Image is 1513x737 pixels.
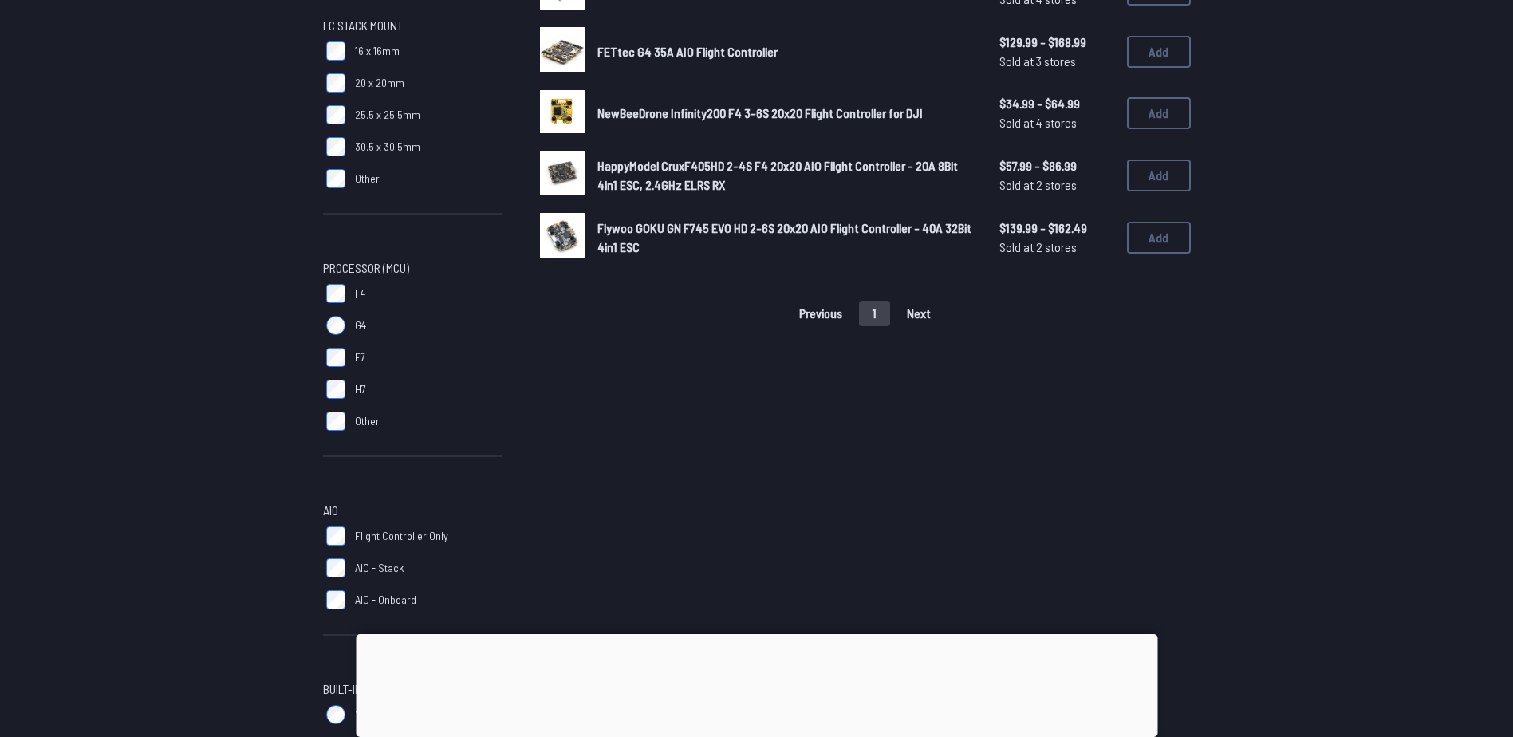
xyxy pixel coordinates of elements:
[999,175,1114,195] span: Sold at 2 stores
[540,151,585,195] img: image
[597,105,923,120] span: NewBeeDrone Infinity200 F4 3-6S 20x20 Flight Controller for DJI
[999,52,1114,71] span: Sold at 3 stores
[355,286,365,301] span: F4
[1127,160,1191,191] button: Add
[355,171,380,187] span: Other
[326,412,345,431] input: Other
[597,44,778,59] span: FETtec G4 35A AIO Flight Controller
[326,348,345,367] input: F7
[355,139,420,155] span: 30.5 x 30.5mm
[323,258,409,278] span: Processor (MCU)
[597,219,974,257] a: Flywoo GOKU GN F745 EVO HD 2-6S 20x20 AIO Flight Controller - 40A 32Bit 4in1 ESC
[323,16,403,35] span: FC Stack Mount
[326,526,345,546] input: Flight Controller Only
[355,43,400,59] span: 16 x 16mm
[540,213,585,262] a: image
[355,381,366,397] span: H7
[355,107,420,123] span: 25.5 x 25.5mm
[355,592,416,608] span: AIO - Onboard
[326,316,345,335] input: G4
[326,558,345,577] input: AIO - Stack
[999,94,1114,113] span: $34.99 - $64.99
[326,169,345,188] input: Other
[540,27,585,72] img: image
[326,41,345,61] input: 16 x 16mm
[355,75,404,91] span: 20 x 20mm
[540,27,585,77] a: image
[323,501,338,520] span: AIO
[859,301,890,326] button: 1
[999,219,1114,238] span: $139.99 - $162.49
[326,705,345,724] input: Yes
[999,113,1114,132] span: Sold at 4 stores
[326,590,345,609] input: AIO - Onboard
[355,317,366,333] span: G4
[355,707,371,723] span: Yes
[326,284,345,303] input: F4
[597,220,971,254] span: Flywoo GOKU GN F745 EVO HD 2-6S 20x20 AIO Flight Controller - 40A 32Bit 4in1 ESC
[1127,222,1191,254] button: Add
[326,137,345,156] input: 30.5 x 30.5mm
[323,680,462,699] span: Built-in [GEOGRAPHIC_DATA]
[355,349,365,365] span: F7
[540,213,585,258] img: image
[1127,36,1191,68] button: Add
[356,634,1157,733] iframe: Advertisement
[540,90,585,133] img: image
[597,158,958,192] span: HappyModel CruxF405HD 2-4S F4 20x20 AIO Flight Controller - 20A 8Bit 4in1 ESC, 2.4GHz ELRS RX
[326,380,345,399] input: H7
[355,528,448,544] span: Flight Controller Only
[1127,97,1191,129] button: Add
[326,105,345,124] input: 25.5 x 25.5mm
[326,73,345,93] input: 20 x 20mm
[597,42,974,61] a: FETtec G4 35A AIO Flight Controller
[999,156,1114,175] span: $57.99 - $86.99
[540,89,585,138] a: image
[597,104,974,123] a: NewBeeDrone Infinity200 F4 3-6S 20x20 Flight Controller for DJI
[355,560,404,576] span: AIO - Stack
[999,33,1114,52] span: $129.99 - $168.99
[355,413,380,429] span: Other
[597,156,974,195] a: HappyModel CruxF405HD 2-4S F4 20x20 AIO Flight Controller - 20A 8Bit 4in1 ESC, 2.4GHz ELRS RX
[999,238,1114,257] span: Sold at 2 stores
[540,151,585,200] a: image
